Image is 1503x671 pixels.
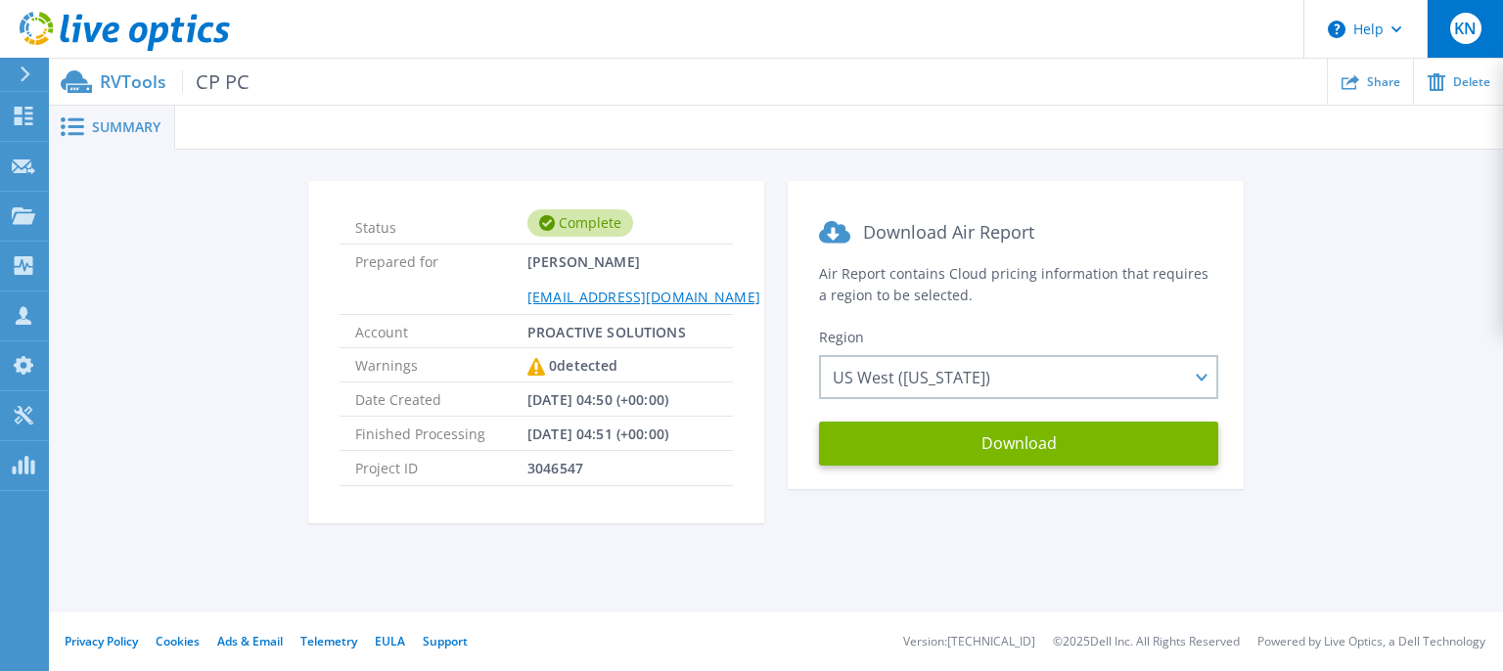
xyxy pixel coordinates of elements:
[1367,76,1400,88] span: Share
[527,451,583,484] span: 3046547
[156,633,200,649] a: Cookies
[527,209,633,237] div: Complete
[819,264,1208,304] span: Air Report contains Cloud pricing information that requires a region to be selected.
[375,633,405,649] a: EULA
[819,355,1218,399] div: US West ([US_STATE])
[355,348,527,381] span: Warnings
[819,422,1218,466] button: Download
[355,245,527,313] span: Prepared for
[182,70,250,93] span: CP PC
[1053,636,1240,649] li: © 2025 Dell Inc. All Rights Reserved
[527,245,760,313] span: [PERSON_NAME]
[527,382,668,416] span: [DATE] 04:50 (+00:00)
[1453,76,1490,88] span: Delete
[527,348,617,383] div: 0 detected
[819,328,864,346] span: Region
[92,120,160,134] span: Summary
[1454,21,1477,36] span: KN
[355,417,527,450] span: Finished Processing
[65,633,138,649] a: Privacy Policy
[355,451,527,484] span: Project ID
[527,417,668,450] span: [DATE] 04:51 (+00:00)
[355,382,527,416] span: Date Created
[527,315,686,347] span: PROACTIVE SOLUTIONS
[355,315,527,347] span: Account
[355,210,527,236] span: Status
[217,633,283,649] a: Ads & Email
[527,288,760,306] a: [EMAIL_ADDRESS][DOMAIN_NAME]
[1257,636,1485,649] li: Powered by Live Optics, a Dell Technology
[863,220,1034,244] span: Download Air Report
[903,636,1035,649] li: Version: [TECHNICAL_ID]
[423,633,468,649] a: Support
[300,633,357,649] a: Telemetry
[100,70,250,93] p: RVTools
